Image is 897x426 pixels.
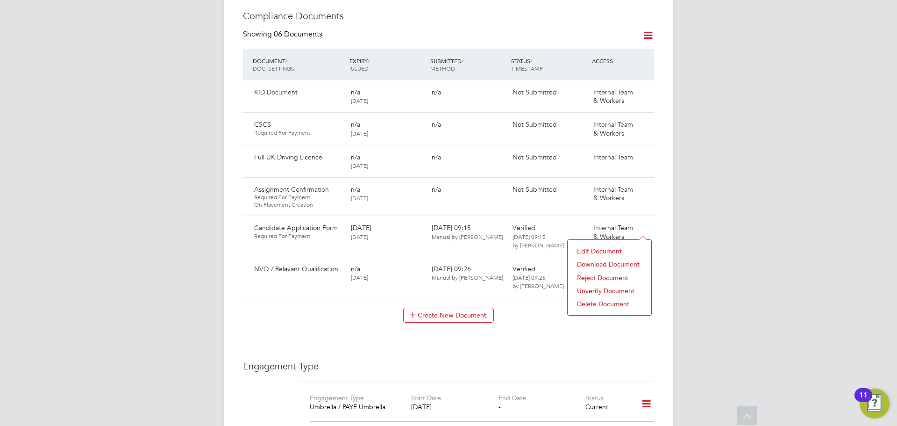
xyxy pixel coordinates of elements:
span: Internal Team & Workers [593,120,633,137]
li: Unverify Document [572,284,647,297]
span: Verified [513,224,535,232]
div: DOCUMENT [250,52,347,77]
label: Start Date [411,394,441,402]
h3: Engagement Type [243,360,654,372]
span: n/a [351,265,360,273]
label: Engagement Type [310,394,364,402]
span: Internal Team & Workers [593,224,633,240]
span: NVQ / Relavant Qualification [254,265,338,273]
span: Manual by [PERSON_NAME]. [432,274,505,281]
span: Internal Team & Workers [593,185,633,202]
div: - [498,403,585,411]
li: Download Document [572,258,647,271]
span: [DATE] [351,224,371,232]
span: n/a [432,153,441,161]
span: Not Submitted [513,120,557,129]
span: Full UK Driving Licence [254,153,322,161]
button: Open Resource Center, 11 new notifications [860,389,890,419]
span: Assignment Confirmation [254,185,329,194]
span: Not Submitted [513,153,557,161]
span: Required For Payment [254,194,343,201]
span: Required For Payment [254,232,343,240]
span: n/a [351,88,360,96]
div: 11 [859,395,868,407]
span: Candidate Application Form [254,224,338,232]
span: TIMESTAMP [511,65,543,72]
div: Showing [243,29,324,39]
span: 06 Documents [274,29,322,39]
span: ISSUED [349,65,369,72]
div: Umbrella / PAYE Umbrella [310,403,397,411]
button: Create New Document [403,308,494,323]
div: SUBMITTED [428,52,509,77]
span: n/a [432,88,441,96]
span: CSCS [254,120,271,129]
span: [DATE] [351,162,368,169]
span: n/a [351,185,360,194]
span: Not Submitted [513,185,557,194]
span: [DATE] 09:15 [432,224,505,240]
span: [DATE] 09:26 by [PERSON_NAME]. [513,274,565,289]
span: n/a [351,120,360,129]
span: KID Document [254,88,298,96]
span: [DATE] [351,274,368,281]
span: On Placement Creation [254,201,343,209]
span: [DATE] 09:26 [432,265,505,282]
span: Manual by [PERSON_NAME]. [432,233,505,240]
div: EXPIRY [347,52,428,77]
span: METHOD [430,65,455,72]
div: Current [585,403,629,411]
span: n/a [351,153,360,161]
span: Verified [513,265,535,273]
span: Not Submitted [513,88,557,96]
div: STATUS [509,52,590,77]
span: / [368,57,370,65]
div: [DATE] [411,403,498,411]
li: Delete Document [572,297,647,310]
span: DOC. SETTINGS [253,65,294,72]
h3: Compliance Documents [243,10,654,22]
span: [DATE] [351,233,368,240]
span: / [462,57,463,65]
span: / [285,57,287,65]
label: Status [585,394,604,402]
label: End Date [498,394,526,402]
span: [DATE] 09:15 by [PERSON_NAME]. [513,233,565,249]
span: n/a [432,120,441,129]
span: n/a [432,185,441,194]
span: [DATE] [351,130,368,137]
div: ACCESS [590,52,654,69]
li: Reject Document [572,271,647,284]
span: Internal Team & Workers [593,88,633,105]
span: [DATE] [351,97,368,104]
span: [DATE] [351,194,368,202]
span: Internal Team [593,153,633,161]
span: Required For Payment [254,129,343,137]
li: Edit Document [572,245,647,258]
span: / [530,57,532,65]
